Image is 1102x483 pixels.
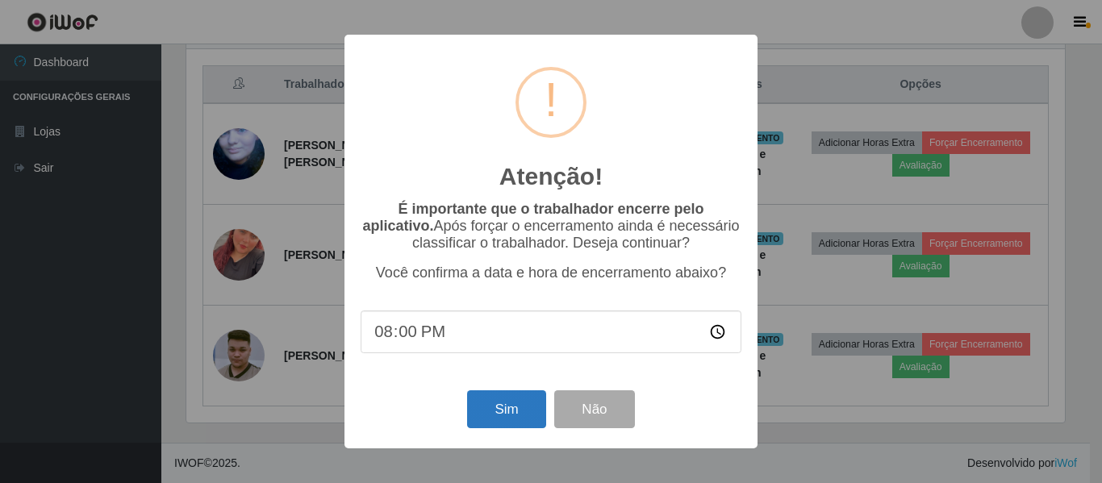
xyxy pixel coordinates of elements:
p: Após forçar o encerramento ainda é necessário classificar o trabalhador. Deseja continuar? [361,201,741,252]
b: É importante que o trabalhador encerre pelo aplicativo. [362,201,703,234]
button: Sim [467,390,545,428]
button: Não [554,390,634,428]
p: Você confirma a data e hora de encerramento abaixo? [361,264,741,281]
h2: Atenção! [499,162,603,191]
